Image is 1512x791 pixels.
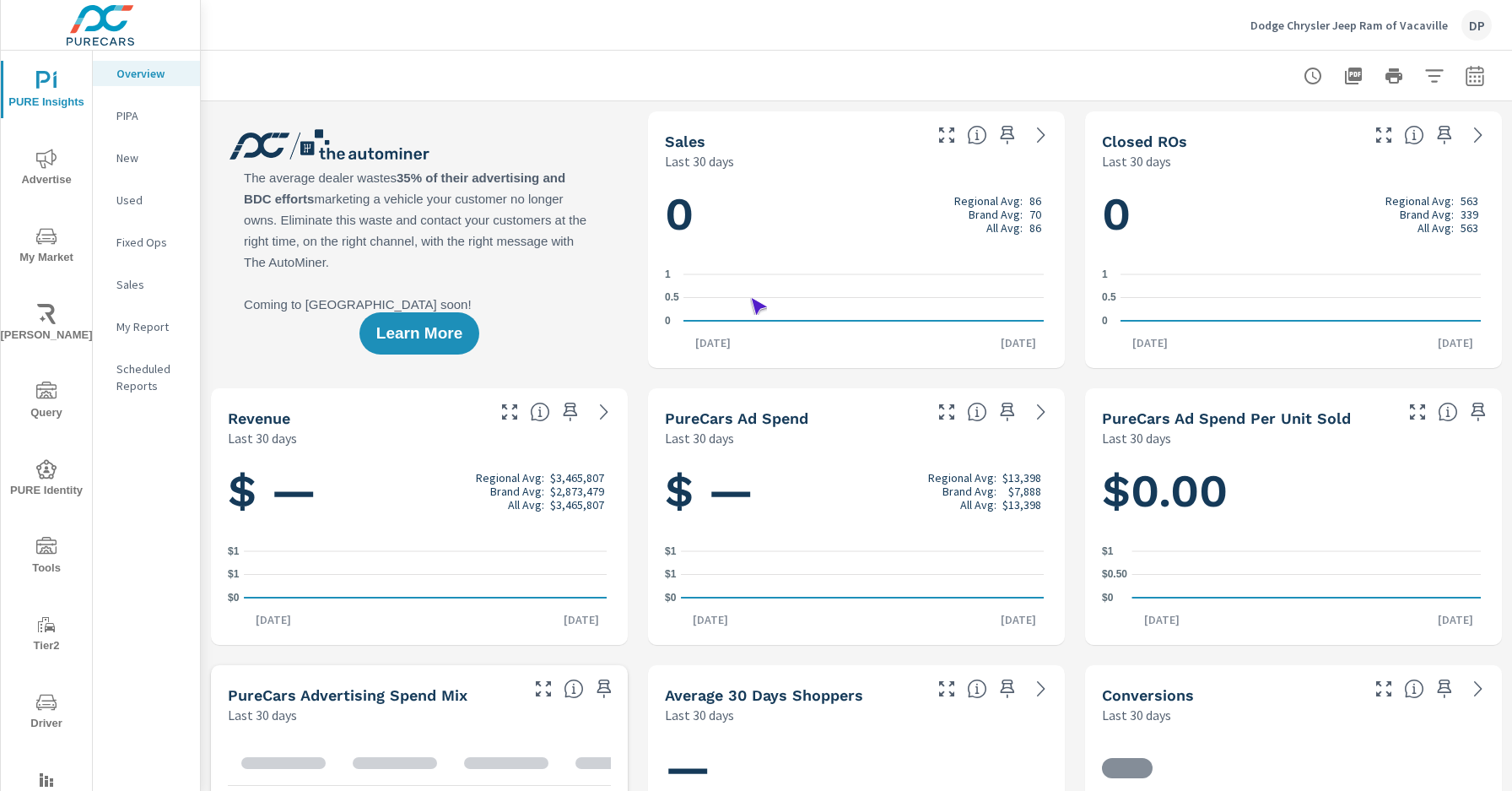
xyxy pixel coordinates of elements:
span: A rolling 30 day total of daily Shoppers on the dealership website, averaged over the selected da... [967,679,987,699]
button: Make Fullscreen [1370,122,1397,149]
h1: 0 [665,186,1048,243]
span: Total sales revenue over the selected date range. [Source: This data is sourced from the dealer’s... [530,402,550,422]
p: 70 [1029,208,1041,221]
p: $3,465,807 [550,471,604,485]
p: [DATE] [681,611,740,628]
p: PIPA [116,107,186,124]
text: 0.5 [665,292,679,304]
h1: $ — [228,463,611,520]
p: All Avg: [508,498,544,512]
p: Last 30 days [1102,428,1171,448]
h1: 0 [1102,186,1485,243]
span: Total cost of media for all PureCars channels for the selected dealership group over the selected... [967,402,987,422]
span: PURE Insights [6,71,87,112]
p: 563 [1461,221,1478,235]
span: Tier2 [6,615,87,656]
p: $7,888 [1008,485,1041,498]
span: Save this to your personalized report [1465,398,1492,425]
h5: Revenue [228,409,290,427]
a: See more details in report [1465,122,1492,149]
p: 563 [1461,194,1478,208]
p: Last 30 days [1102,705,1171,725]
p: Last 30 days [228,705,297,725]
p: Regional Avg: [954,194,1023,208]
h1: $0.00 [1102,463,1485,520]
a: See more details in report [1028,122,1055,149]
p: Dodge Chrysler Jeep Ram of Vacaville [1250,18,1448,33]
h5: Closed ROs [1102,133,1187,150]
p: All Avg: [986,221,1023,235]
p: Brand Avg: [1400,208,1454,221]
text: $0 [1102,592,1114,604]
text: $1 [228,545,240,557]
text: $1 [1102,545,1114,557]
span: Save this to your personalized report [1431,675,1458,702]
span: Save this to your personalized report [591,675,618,702]
p: Regional Avg: [928,471,996,485]
p: Last 30 days [665,428,734,448]
text: $0.50 [1102,569,1127,581]
p: $3,465,807 [550,498,604,512]
p: Used [116,192,186,209]
h5: PureCars Ad Spend Per Unit Sold [1102,409,1351,427]
h5: Conversions [1102,686,1194,704]
button: Make Fullscreen [1370,675,1397,702]
span: My Market [6,226,87,268]
button: Make Fullscreen [933,675,960,702]
button: Make Fullscreen [530,675,557,702]
div: Used [93,187,200,213]
p: Overview [116,65,186,82]
h5: Average 30 Days Shoppers [665,686,863,704]
span: Tools [6,537,87,578]
p: Fixed Ops [116,234,186,251]
span: [PERSON_NAME] [6,304,87,345]
span: Save this to your personalized report [994,398,1021,425]
span: Save this to your personalized report [994,675,1021,702]
text: $0 [665,592,677,604]
p: $2,873,479 [550,485,604,498]
button: Apply Filters [1417,59,1451,93]
span: Advertise [6,149,87,190]
p: 86 [1029,221,1041,235]
div: Scheduled Reports [93,356,200,398]
p: All Avg: [1417,221,1454,235]
button: Make Fullscreen [1404,398,1431,425]
p: 339 [1461,208,1478,221]
button: Make Fullscreen [933,398,960,425]
text: 0 [665,315,671,327]
p: $13,398 [1002,498,1041,512]
button: Learn More [359,312,479,355]
a: See more details in report [1465,675,1492,702]
p: Brand Avg: [969,208,1023,221]
span: This table looks at how you compare to the amount of budget you spend per channel as opposed to y... [564,679,584,699]
a: See more details in report [1028,675,1055,702]
p: Scheduled Reports [116,360,186,394]
text: $1 [665,545,677,557]
p: [DATE] [1132,611,1191,628]
h5: PureCars Advertising Spend Mix [228,686,467,704]
p: 86 [1029,194,1041,208]
span: Query [6,382,87,423]
button: Make Fullscreen [933,122,960,149]
p: [DATE] [1426,334,1485,351]
text: 0 [1102,315,1108,327]
h5: PureCars Ad Spend [665,409,808,427]
p: [DATE] [244,611,303,628]
text: $1 [228,569,240,581]
p: $13,398 [1002,471,1041,485]
button: Select Date Range [1458,59,1492,93]
p: Brand Avg: [490,485,544,498]
text: $0 [228,592,240,604]
div: Sales [93,272,200,297]
p: Last 30 days [665,151,734,171]
h5: Sales [665,133,705,150]
a: See more details in report [591,398,618,425]
p: New [116,149,186,166]
span: PURE Identity [6,459,87,501]
p: My Report [116,318,186,335]
h1: $ — [665,463,1048,520]
p: [DATE] [989,611,1048,628]
span: Number of Repair Orders Closed by the selected dealership group over the selected time range. [So... [1404,125,1424,145]
p: [DATE] [683,334,742,351]
p: Brand Avg: [942,485,996,498]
